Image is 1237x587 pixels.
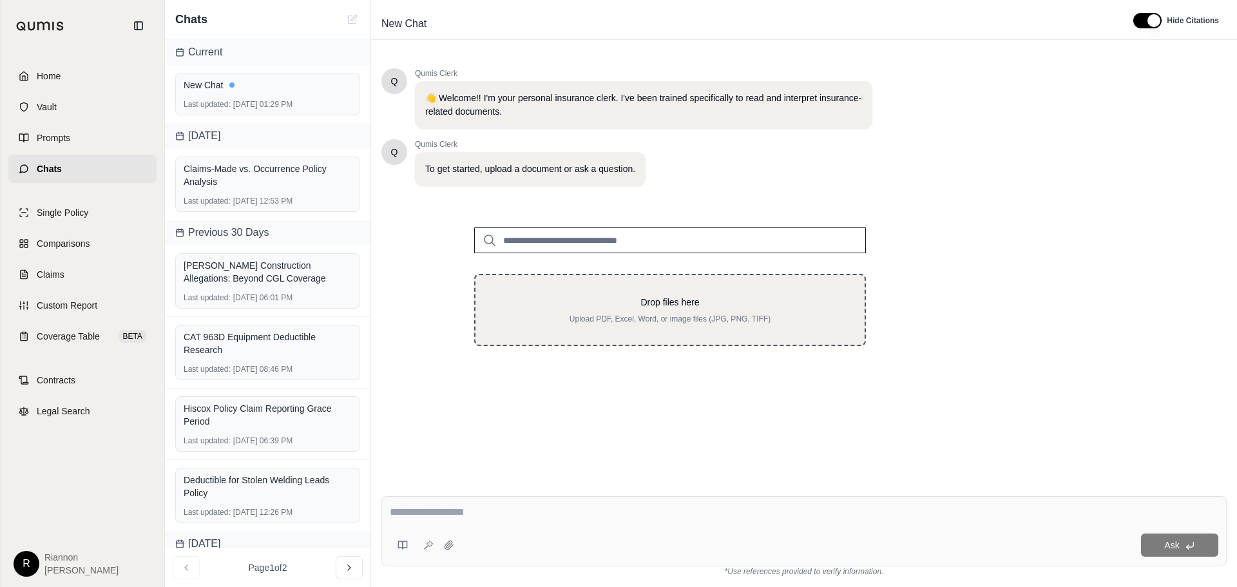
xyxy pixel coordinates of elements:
[8,155,157,183] a: Chats
[415,139,646,149] span: Qumis Clerk
[184,259,352,285] div: [PERSON_NAME] Construction Allegations: Beyond CGL Coverage
[184,293,231,303] span: Last updated:
[8,322,157,351] a: Coverage TableBETA
[1141,534,1218,557] button: Ask
[37,299,97,312] span: Custom Report
[175,10,207,28] span: Chats
[8,124,157,152] a: Prompts
[8,366,157,394] a: Contracts
[496,296,844,309] p: Drop files here
[184,331,352,356] div: CAT 963D Equipment Deductible Research
[165,220,370,245] div: Previous 30 Days
[165,531,370,557] div: [DATE]
[184,162,352,188] div: Claims-Made vs. Occurrence Policy Analysis
[391,146,398,159] span: Hello
[14,551,39,577] div: R
[37,162,62,175] span: Chats
[37,330,100,343] span: Coverage Table
[37,237,90,250] span: Comparisons
[1167,15,1219,26] span: Hide Citations
[425,162,635,176] p: To get started, upload a document or ask a question.
[184,364,231,374] span: Last updated:
[496,314,844,324] p: Upload PDF, Excel, Word, or image files (JPG, PNG, TIFF)
[8,198,157,227] a: Single Policy
[425,91,862,119] p: 👋 Welcome!! I'm your personal insurance clerk. I've been trained specifically to read and interpr...
[37,101,57,113] span: Vault
[37,131,70,144] span: Prompts
[184,507,352,517] div: [DATE] 12:26 PM
[184,196,231,206] span: Last updated:
[184,99,352,110] div: [DATE] 01:29 PM
[391,75,398,88] span: Hello
[381,566,1227,577] div: *Use references provided to verify information.
[184,99,231,110] span: Last updated:
[184,436,352,446] div: [DATE] 06:39 PM
[44,551,119,564] span: Riannon
[37,70,61,82] span: Home
[8,397,157,425] a: Legal Search
[8,291,157,320] a: Custom Report
[184,293,352,303] div: [DATE] 06:01 PM
[119,330,146,343] span: BETA
[376,14,432,34] span: New Chat
[165,39,370,65] div: Current
[415,68,872,79] span: Qumis Clerk
[37,405,90,418] span: Legal Search
[8,93,157,121] a: Vault
[37,374,75,387] span: Contracts
[8,62,157,90] a: Home
[8,260,157,289] a: Claims
[165,123,370,149] div: [DATE]
[184,507,231,517] span: Last updated:
[184,364,352,374] div: [DATE] 08:46 PM
[1164,540,1179,550] span: Ask
[37,268,64,281] span: Claims
[184,79,352,91] div: New Chat
[184,436,231,446] span: Last updated:
[37,206,88,219] span: Single Policy
[184,474,352,499] div: Deductible for Stolen Welding Leads Policy
[345,12,360,27] button: New Chat
[44,564,119,577] span: [PERSON_NAME]
[376,14,1118,34] div: Edit Title
[128,15,149,36] button: Collapse sidebar
[184,402,352,428] div: Hiscox Policy Claim Reporting Grace Period
[249,561,287,574] span: Page 1 of 2
[184,196,352,206] div: [DATE] 12:53 PM
[16,21,64,31] img: Qumis Logo
[8,229,157,258] a: Comparisons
